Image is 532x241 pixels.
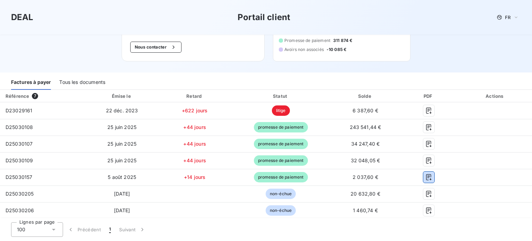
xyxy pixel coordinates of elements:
[350,124,381,130] span: 243 541,44 €
[266,189,296,199] span: non-échue
[17,226,25,233] span: 100
[183,141,206,147] span: +44 jours
[351,191,380,197] span: 20 632,80 €
[284,46,324,53] span: Avoirs non associés
[353,174,378,180] span: 2 037,60 €
[32,93,38,99] span: 7
[107,141,136,147] span: 25 juin 2025
[6,191,34,197] span: D25030205
[6,107,32,113] span: D23029161
[63,222,105,237] button: Précédent
[351,141,380,147] span: 34 247,40 €
[86,93,159,100] div: Émise le
[11,11,34,24] h3: DEAL
[184,174,205,180] span: +14 jours
[353,207,378,213] span: 1 460,74 €
[254,172,308,182] span: promesse de paiement
[6,207,34,213] span: D25030206
[254,139,308,149] span: promesse de paiement
[106,107,138,113] span: 22 déc. 2023
[107,157,136,163] span: 25 juin 2025
[254,122,308,132] span: promesse de paiement
[272,105,290,116] span: litige
[460,93,531,100] div: Actions
[59,75,105,90] div: Tous les documents
[109,226,111,233] span: 1
[161,93,228,100] div: Retard
[11,75,51,90] div: Factures à payer
[351,157,380,163] span: 32 048,05 €
[183,124,206,130] span: +44 jours
[6,174,32,180] span: D25030157
[238,11,290,24] h3: Portail client
[114,207,130,213] span: [DATE]
[231,93,331,100] div: Statut
[6,141,33,147] span: D25030107
[114,191,130,197] span: [DATE]
[6,157,33,163] span: D25030109
[505,15,511,20] span: FR
[284,37,330,44] span: Promesse de paiement
[115,222,150,237] button: Suivant
[333,37,352,44] span: 311 874 €
[183,157,206,163] span: +44 jours
[266,205,296,216] span: non-échue
[333,93,397,100] div: Solde
[353,107,378,113] span: 6 387,60 €
[400,93,457,100] div: PDF
[327,46,346,53] span: -10 085 €
[107,124,136,130] span: 25 juin 2025
[130,42,181,53] button: Nous contacter
[6,124,33,130] span: D25030108
[108,174,136,180] span: 5 août 2025
[254,155,308,166] span: promesse de paiement
[6,93,29,99] div: Référence
[105,222,115,237] button: 1
[182,107,208,113] span: +622 jours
